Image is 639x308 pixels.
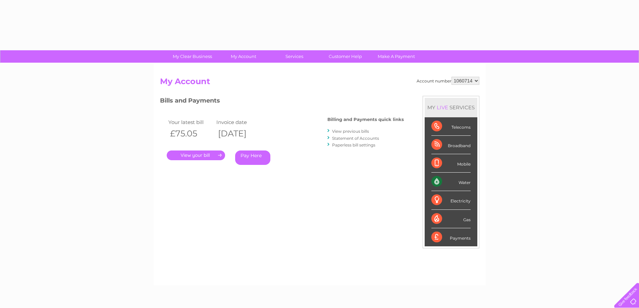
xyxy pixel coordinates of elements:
div: Account number [417,77,479,85]
td: Invoice date [215,118,263,127]
a: View previous bills [332,129,369,134]
div: LIVE [435,104,449,111]
a: Make A Payment [369,50,424,63]
th: [DATE] [215,127,263,140]
h2: My Account [160,77,479,89]
div: Electricity [431,191,471,209]
h3: Bills and Payments [160,96,404,108]
h4: Billing and Payments quick links [327,117,404,122]
div: Gas [431,210,471,228]
a: Services [267,50,322,63]
div: Telecoms [431,117,471,136]
a: My Account [216,50,271,63]
div: Mobile [431,154,471,173]
a: Paperless bill settings [332,142,375,147]
a: Statement of Accounts [332,136,379,141]
a: Customer Help [318,50,373,63]
a: Pay Here [235,150,270,165]
a: . [167,150,225,160]
div: MY SERVICES [425,98,477,117]
td: Your latest bill [167,118,215,127]
div: Payments [431,228,471,246]
div: Water [431,173,471,191]
a: My Clear Business [165,50,220,63]
th: £75.05 [167,127,215,140]
div: Broadband [431,136,471,154]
